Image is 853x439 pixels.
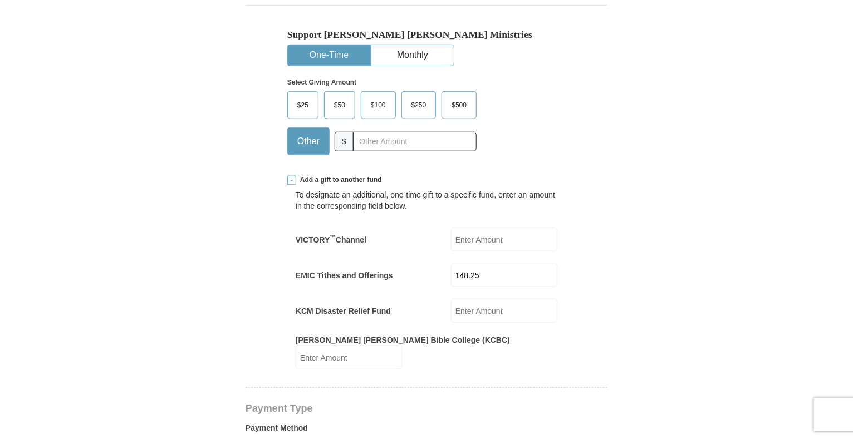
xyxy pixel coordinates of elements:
input: Enter Amount [296,346,402,369]
span: Other [292,133,325,150]
span: $100 [365,97,391,114]
span: Add a gift to another fund [296,175,382,185]
div: To designate an additional, one-time gift to a specific fund, enter an amount in the correspondin... [296,189,557,211]
input: Enter Amount [451,263,557,287]
sup: ™ [330,234,336,240]
label: VICTORY Channel [296,234,366,245]
button: Monthly [371,45,454,66]
h4: Payment Type [246,404,607,413]
label: [PERSON_NAME] [PERSON_NAME] Bible College (KCBC) [296,334,510,346]
strong: Select Giving Amount [287,78,356,86]
input: Other Amount [353,132,477,151]
label: KCM Disaster Relief Fund [296,305,391,317]
input: Enter Amount [451,228,557,251]
button: One-Time [288,45,370,66]
span: $25 [292,97,314,114]
label: Payment Method [246,422,607,439]
input: Enter Amount [451,299,557,323]
h5: Support [PERSON_NAME] [PERSON_NAME] Ministries [287,29,566,41]
span: $50 [329,97,351,114]
span: $500 [446,97,472,114]
span: $ [335,132,354,151]
span: $250 [406,97,432,114]
label: EMIC Tithes and Offerings [296,270,393,281]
